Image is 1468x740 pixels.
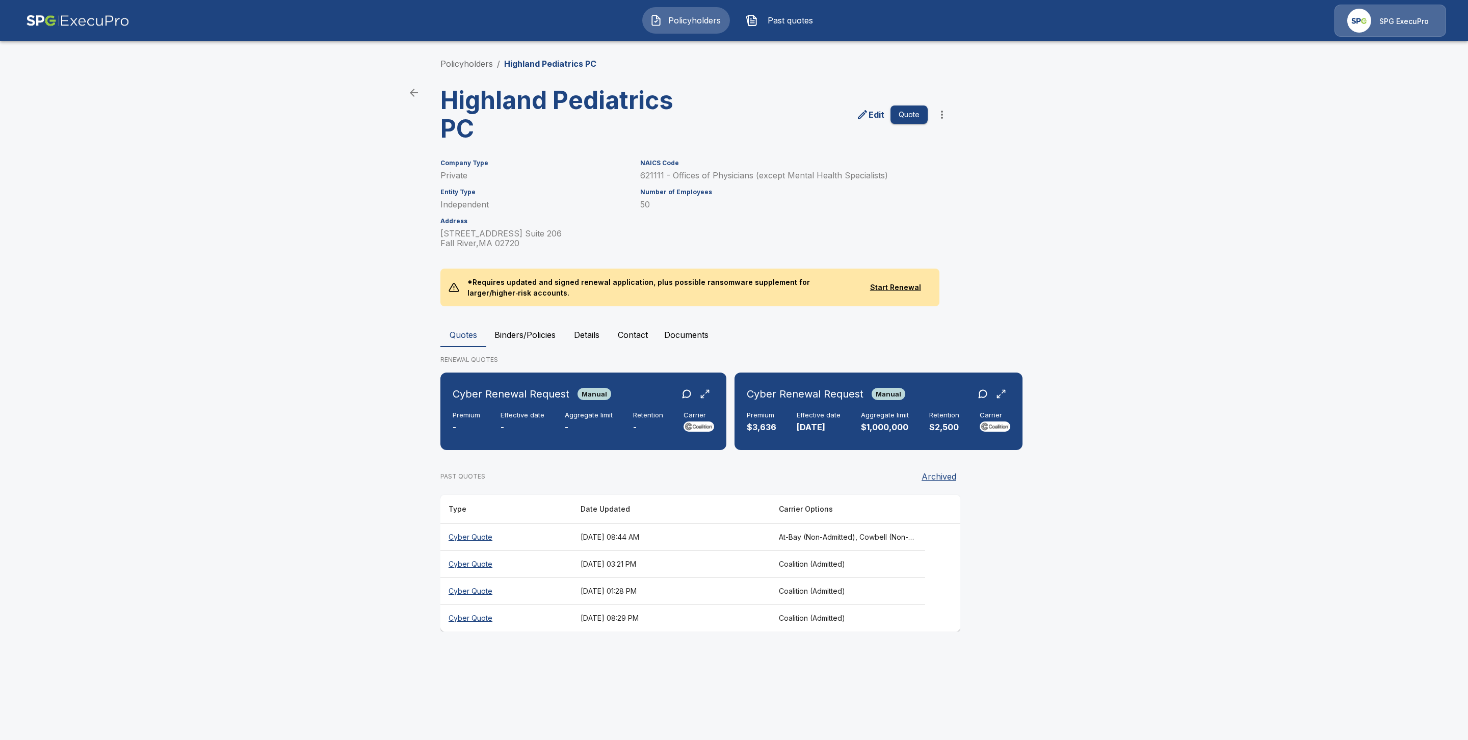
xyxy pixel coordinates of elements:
th: Coalition (Admitted) [771,604,925,631]
img: Agency Icon [1347,9,1371,33]
button: Past quotes IconPast quotes [738,7,826,34]
p: $1,000,000 [861,421,909,433]
h6: Premium [747,411,776,419]
a: Policyholders [440,59,493,69]
p: - [633,421,663,433]
h6: Carrier [684,411,714,419]
button: Binders/Policies [486,323,564,347]
p: Edit [869,109,884,121]
h6: Effective date [501,411,544,419]
th: [DATE] 03:21 PM [572,550,771,577]
img: AA Logo [26,5,129,37]
p: SPG ExecuPro [1379,16,1429,27]
h3: Highland Pediatrics PC [440,86,692,143]
p: $2,500 [929,421,959,433]
h6: Cyber Renewal Request [453,386,569,402]
p: - [565,421,613,433]
h6: Aggregate limit [861,411,909,419]
th: Cyber Quote [440,604,572,631]
th: Coalition (Admitted) [771,577,925,604]
th: Cyber Quote [440,577,572,604]
th: Type [440,495,572,524]
nav: breadcrumb [440,58,596,70]
th: Carrier Options [771,495,925,524]
button: Details [564,323,610,347]
h6: Number of Employees [640,189,928,196]
a: edit [854,107,886,123]
p: Independent [440,200,628,209]
p: PAST QUOTES [440,472,485,481]
h6: Cyber Renewal Request [747,386,863,402]
button: more [932,104,952,125]
th: Coalition (Admitted) [771,550,925,577]
button: Contact [610,323,656,347]
p: *Requires updated and signed renewal application, plus possible ransomware supplement for larger/... [459,269,859,306]
div: policyholder tabs [440,323,1028,347]
p: [STREET_ADDRESS] Suite 206 Fall River , MA 02720 [440,229,628,248]
th: [DATE] 08:29 PM [572,604,771,631]
th: Cyber Quote [440,523,572,550]
span: Manual [872,390,905,398]
th: Cyber Quote [440,550,572,577]
h6: Retention [929,411,959,419]
p: Highland Pediatrics PC [504,58,596,70]
p: - [501,421,544,433]
button: Quote [890,105,928,124]
h6: Address [440,218,628,225]
h6: NAICS Code [640,160,928,167]
h6: Effective date [797,411,841,419]
h6: Premium [453,411,480,419]
button: Start Renewal [859,278,931,297]
p: $3,636 [747,421,776,433]
img: Carrier [684,421,714,432]
p: Private [440,171,628,180]
button: Documents [656,323,717,347]
p: 50 [640,200,928,209]
h6: Retention [633,411,663,419]
button: Policyholders IconPolicyholders [642,7,730,34]
h6: Aggregate limit [565,411,613,419]
a: back [404,83,424,103]
p: - [453,421,480,433]
p: 621111 - Offices of Physicians (except Mental Health Specialists) [640,171,928,180]
p: RENEWAL QUOTES [440,355,1028,364]
table: responsive table [440,495,960,631]
button: Archived [917,466,960,487]
h6: Entity Type [440,189,628,196]
a: Agency IconSPG ExecuPro [1334,5,1446,37]
p: [DATE] [797,421,841,433]
h6: Company Type [440,160,628,167]
span: Manual [578,390,611,398]
span: Past quotes [762,14,818,27]
th: At-Bay (Non-Admitted), Cowbell (Non-Admitted), Cowbell (Admitted), Corvus Cyber (Non-Admitted), T... [771,523,925,550]
li: / [497,58,500,70]
th: Date Updated [572,495,771,524]
img: Carrier [980,421,1010,432]
th: [DATE] 01:28 PM [572,577,771,604]
h6: Carrier [980,411,1010,419]
img: Past quotes Icon [746,14,758,27]
th: [DATE] 08:44 AM [572,523,771,550]
button: Quotes [440,323,486,347]
span: Policyholders [666,14,722,27]
img: Policyholders Icon [650,14,662,27]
